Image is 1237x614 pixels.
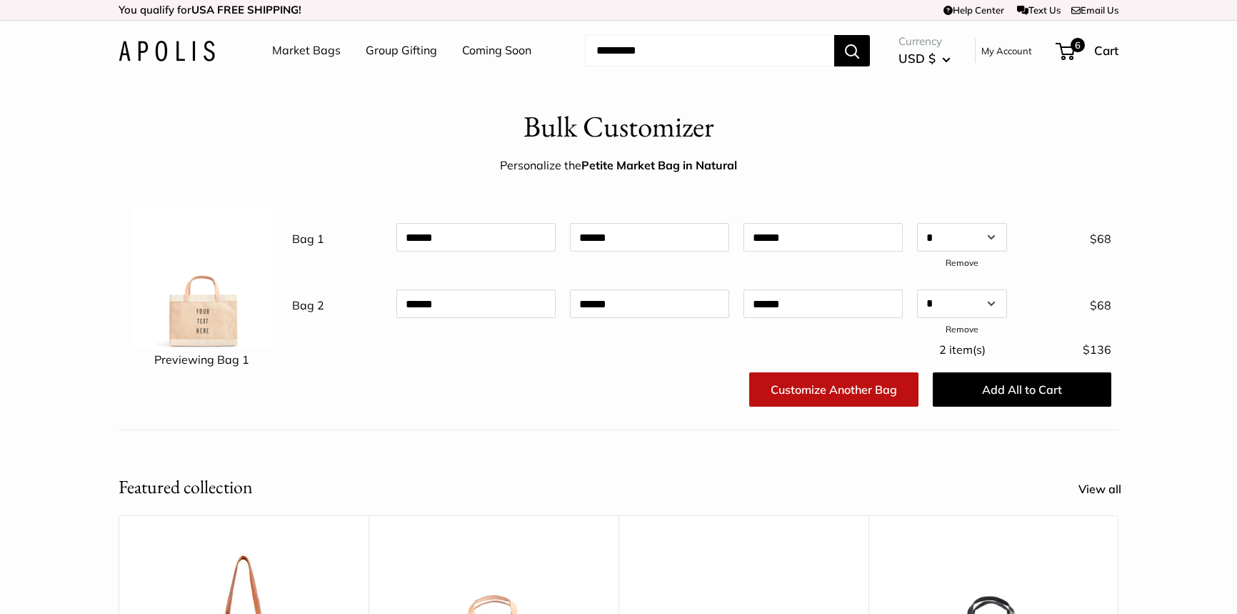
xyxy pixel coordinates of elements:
h1: Bulk Customizer [524,106,714,148]
a: Market Bags [272,40,341,61]
div: Bag 1 [285,223,389,250]
button: Add All to Cart [933,372,1111,407]
span: 6 [1071,38,1085,52]
img: Apolis [119,41,215,61]
a: Coming Soon [462,40,531,61]
a: Email Us [1071,4,1118,16]
button: USD $ [898,47,951,70]
div: $68 [1014,289,1118,317]
span: Cart [1094,43,1118,58]
span: $136 [1083,342,1111,357]
div: Personalize the [500,155,737,177]
a: Remove [946,257,978,268]
a: View all [1078,479,1137,500]
a: 6 Cart [1057,39,1118,62]
span: USD $ [898,51,936,66]
strong: USA FREE SHIPPING! [191,3,301,16]
h2: Featured collection [119,473,253,501]
strong: Petite Market Bag in Natural [581,158,737,172]
div: Bag 2 [285,289,389,317]
img: 1__dddApolis_Navy_11blank-_2.jpg [131,207,274,350]
a: Help Center [943,4,1004,16]
a: Customize Another Bag [749,372,918,407]
a: Remove [946,324,978,335]
a: Text Us [1017,4,1061,16]
a: Group Gifting [366,40,437,61]
button: Search [834,35,870,66]
a: My Account [981,42,1032,59]
input: Search... [585,35,834,66]
span: Previewing Bag 1 [154,352,249,367]
span: Currency [898,31,951,51]
span: 2 item(s) [939,342,986,357]
div: $68 [1014,223,1118,250]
